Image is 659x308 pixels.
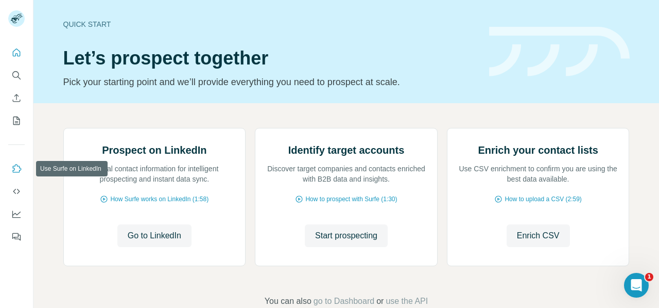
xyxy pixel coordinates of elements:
button: go to Dashboard [314,295,374,307]
span: Start prospecting [315,230,377,242]
h2: Prospect on LinkedIn [102,143,206,157]
span: Enrich CSV [517,230,560,242]
button: Quick start [8,43,25,62]
img: banner [489,27,630,77]
span: How to prospect with Surfe (1:30) [305,194,397,204]
iframe: Intercom live chat [624,273,649,298]
button: Enrich CSV [507,224,570,247]
button: My lists [8,111,25,130]
button: Start prospecting [305,224,388,247]
h2: Enrich your contact lists [478,143,598,157]
div: Quick start [63,19,477,29]
span: You can also [265,295,311,307]
span: How Surfe works on LinkedIn (1:58) [110,194,209,204]
h1: Let’s prospect together [63,48,477,69]
button: Dashboard [8,205,25,223]
button: Use Surfe on LinkedIn [8,159,25,178]
span: Go to LinkedIn [128,230,181,242]
button: Enrich CSV [8,89,25,107]
p: Discover target companies and contacts enriched with B2B data and insights. [266,164,427,184]
span: 1 [645,273,653,281]
span: or [376,295,384,307]
button: Search [8,66,25,85]
button: use the API [386,295,428,307]
p: Reveal contact information for intelligent prospecting and instant data sync. [74,164,235,184]
button: Feedback [8,228,25,246]
button: Go to LinkedIn [117,224,192,247]
span: How to upload a CSV (2:59) [505,194,581,204]
h2: Identify target accounts [288,143,405,157]
p: Use CSV enrichment to confirm you are using the best data available. [458,164,619,184]
button: Use Surfe API [8,182,25,201]
p: Pick your starting point and we’ll provide everything you need to prospect at scale. [63,75,477,89]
